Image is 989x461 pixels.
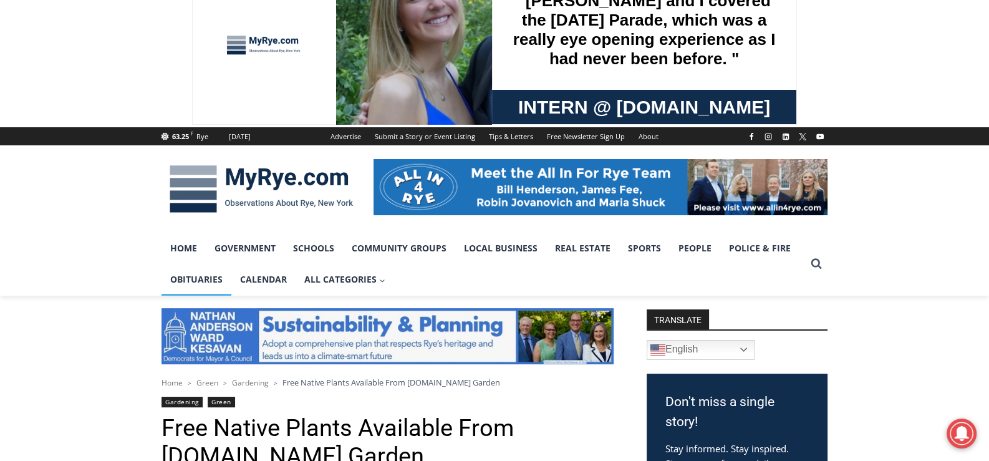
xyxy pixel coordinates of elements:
a: Facebook [744,129,759,144]
img: MyRye.com [162,157,361,221]
span: > [274,379,277,387]
a: Home [162,233,206,264]
div: unique DIY crafts [130,37,174,102]
span: > [223,379,227,387]
a: Government [206,233,284,264]
a: Tips & Letters [482,127,540,145]
span: Free Native Plants Available From [DOMAIN_NAME] Garden [282,377,500,388]
a: People [670,233,720,264]
a: Home [162,377,183,388]
span: > [188,379,191,387]
div: Rye [196,131,208,142]
a: About [632,127,665,145]
div: / [139,105,142,118]
div: "[PERSON_NAME] and I covered the [DATE] Parade, which was a really eye opening experience as I ha... [315,1,589,121]
strong: TRANSLATE [647,309,709,329]
a: Real Estate [546,233,619,264]
nav: Secondary Navigation [324,127,665,145]
h3: Don't miss a single story! [665,392,809,432]
div: [DATE] [229,131,251,142]
div: 5 [130,105,136,118]
a: Schools [284,233,343,264]
img: All in for Rye [374,159,827,215]
a: English [647,340,755,360]
a: Gardening [162,397,203,407]
a: [PERSON_NAME] Read Sanctuary Fall Fest: [DATE] [1,124,180,155]
a: Police & Fire [720,233,799,264]
div: 6 [145,105,151,118]
nav: Breadcrumbs [162,376,614,389]
a: Advertise [324,127,368,145]
a: Gardening [232,377,269,388]
a: Intern @ [DOMAIN_NAME] [300,121,604,155]
span: 63.25 [172,132,189,141]
span: Intern @ [DOMAIN_NAME] [326,124,578,152]
a: Local Business [455,233,546,264]
a: Linkedin [778,129,793,144]
a: Calendar [231,264,296,295]
a: X [795,129,810,144]
a: Sports [619,233,670,264]
nav: Primary Navigation [162,233,805,296]
a: Instagram [761,129,776,144]
a: Community Groups [343,233,455,264]
a: YouTube [813,129,827,144]
a: Green [196,377,218,388]
button: Child menu of All Categories [296,264,394,295]
a: Obituaries [162,264,231,295]
img: en [650,342,665,357]
a: Green [208,397,235,407]
button: View Search Form [805,253,827,275]
h4: [PERSON_NAME] Read Sanctuary Fall Fest: [DATE] [10,125,160,154]
a: Free Newsletter Sign Up [540,127,632,145]
a: Submit a Story or Event Listing [368,127,482,145]
span: F [191,130,193,137]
